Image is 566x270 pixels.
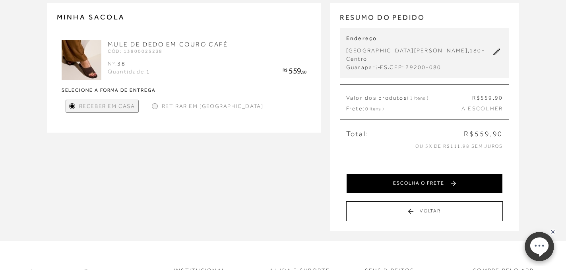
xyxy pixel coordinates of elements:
span: R$ [472,94,480,101]
span: Receber em Casa [79,102,135,110]
div: Nº: [108,60,151,68]
span: Valor dos produtos [346,94,428,102]
button: ESCOLHA O FRETE [346,174,503,193]
span: 38 [117,60,125,67]
span: 180 [469,47,482,54]
span: Frete [346,105,384,113]
p: Endereço [346,35,491,42]
h2: RESUMO DO PEDIDO [340,12,510,29]
h2: MINHA SACOLA [57,12,311,22]
span: CÓD: 13800025238 [108,48,163,54]
span: 559 [481,94,493,101]
span: R$ [283,67,287,72]
span: Total: [346,129,369,139]
span: A ESCOLHER [461,105,503,113]
a: MULE DE DEDO EM COURO CAFÉ [108,41,228,48]
div: Quantidade: [108,68,151,76]
span: 29200-080 [405,64,441,70]
span: Centro [346,56,367,62]
span: 559 [289,66,301,75]
img: MULE DE DEDO EM COURO CAFÉ [62,40,101,80]
div: - . [346,63,491,71]
span: Guarapari [346,64,378,70]
span: ( 0 itens ) [362,106,384,112]
span: [GEOGRAPHIC_DATA][PERSON_NAME] [346,47,468,54]
span: 1 [146,68,150,75]
span: CEP: [390,64,404,70]
span: Retirar em [GEOGRAPHIC_DATA] [162,102,264,110]
span: R$559,90 [464,129,503,139]
span: ou 5x de R$111,98 sem juros [415,143,503,149]
button: Voltar [346,201,503,221]
strong: Selecione a forma de entrega [62,88,306,93]
span: ,90 [301,69,306,74]
span: ( 1 itens ) [407,95,428,101]
span: ,90 [493,94,503,101]
span: ES [380,64,388,70]
div: , - [346,46,491,63]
